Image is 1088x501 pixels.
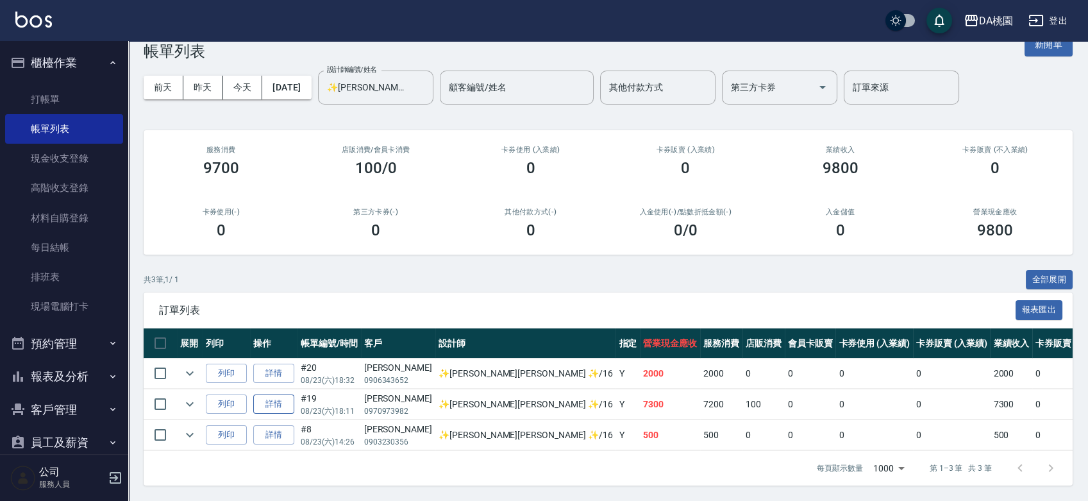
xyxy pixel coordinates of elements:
[364,375,432,386] p: 0906343652
[364,436,432,448] p: 0903230356
[700,328,742,359] th: 服務消費
[1025,38,1073,50] a: 新開單
[180,395,199,414] button: expand row
[297,389,361,420] td: #19
[785,420,836,450] td: 0
[640,420,700,450] td: 500
[159,146,283,154] h3: 服務消費
[5,203,123,233] a: 材料自購登錄
[297,420,361,450] td: #8
[206,425,247,445] button: 列印
[297,359,361,389] td: #20
[297,328,361,359] th: 帳單編號/時間
[217,221,226,239] h3: 0
[5,327,123,361] button: 預約管理
[742,328,785,359] th: 店販消費
[39,479,105,490] p: 服務人員
[742,359,785,389] td: 0
[435,389,615,420] td: ✨[PERSON_NAME][PERSON_NAME] ✨ /16
[681,159,690,177] h3: 0
[913,328,991,359] th: 卡券販賣 (入業績)
[700,420,742,450] td: 500
[836,221,845,239] h3: 0
[364,392,432,405] div: [PERSON_NAME]
[180,364,199,383] button: expand row
[835,328,913,359] th: 卡券使用 (入業績)
[700,359,742,389] td: 2000
[990,420,1032,450] td: 500
[990,389,1032,420] td: 7300
[203,159,239,177] h3: 9700
[301,436,358,448] p: 08/23 (六) 14:26
[10,465,36,491] img: Person
[203,328,250,359] th: 列印
[812,77,833,98] button: Open
[253,395,294,414] a: 詳情
[364,361,432,375] div: [PERSON_NAME]
[144,76,183,99] button: 前天
[314,208,439,216] h2: 第三方卡券(-)
[15,12,52,28] img: Logo
[615,389,640,420] td: Y
[435,328,615,359] th: 設計師
[364,423,432,436] div: [PERSON_NAME]
[223,76,263,99] button: 今天
[930,463,992,474] p: 第 1–3 筆 共 3 筆
[1023,9,1073,33] button: 登出
[835,420,913,450] td: 0
[159,304,1016,317] span: 訂單列表
[206,395,247,414] button: 列印
[5,292,123,321] a: 現場電腦打卡
[435,359,615,389] td: ✨[PERSON_NAME][PERSON_NAME] ✨ /16
[1025,33,1073,56] button: 新開單
[435,420,615,450] td: ✨[PERSON_NAME][PERSON_NAME] ✨ /16
[5,144,123,173] a: 現金收支登錄
[371,221,380,239] h3: 0
[868,451,909,486] div: 1000
[624,146,748,154] h2: 卡券販賣 (入業績)
[700,389,742,420] td: 7200
[253,364,294,384] a: 詳情
[5,46,123,80] button: 櫃檯作業
[1016,303,1063,316] a: 報表匯出
[979,13,1013,29] div: DA桃園
[1016,300,1063,320] button: 報表匯出
[144,274,179,285] p: 共 3 筆, 1 / 1
[990,328,1032,359] th: 業績收入
[250,328,297,359] th: 操作
[933,208,1058,216] h2: 營業現金應收
[5,114,123,144] a: 帳單列表
[817,463,863,474] p: 每頁顯示數量
[674,221,698,239] h3: 0 /0
[5,85,123,114] a: 打帳單
[327,65,377,74] label: 設計師編號/姓名
[262,76,311,99] button: [DATE]
[913,389,991,420] td: 0
[39,466,105,479] h5: 公司
[958,8,1018,34] button: DA桃園
[361,328,435,359] th: 客戶
[640,389,700,420] td: 7300
[355,159,397,177] h3: 100/0
[640,359,700,389] td: 2000
[180,425,199,445] button: expand row
[742,420,785,450] td: 0
[835,359,913,389] td: 0
[615,359,640,389] td: Y
[314,146,439,154] h2: 店販消費 /會員卡消費
[5,360,123,393] button: 報表及分析
[301,405,358,417] p: 08/23 (六) 18:11
[469,208,593,216] h2: 其他付款方式(-)
[933,146,1058,154] h2: 卡券販賣 (不入業績)
[778,208,903,216] h2: 入金儲值
[177,328,203,359] th: 展開
[926,8,952,33] button: save
[5,173,123,203] a: 高階收支登錄
[253,425,294,445] a: 詳情
[835,389,913,420] td: 0
[1026,270,1073,290] button: 全部展開
[5,233,123,262] a: 每日結帳
[778,146,903,154] h2: 業績收入
[991,159,1000,177] h3: 0
[144,42,205,60] h3: 帳單列表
